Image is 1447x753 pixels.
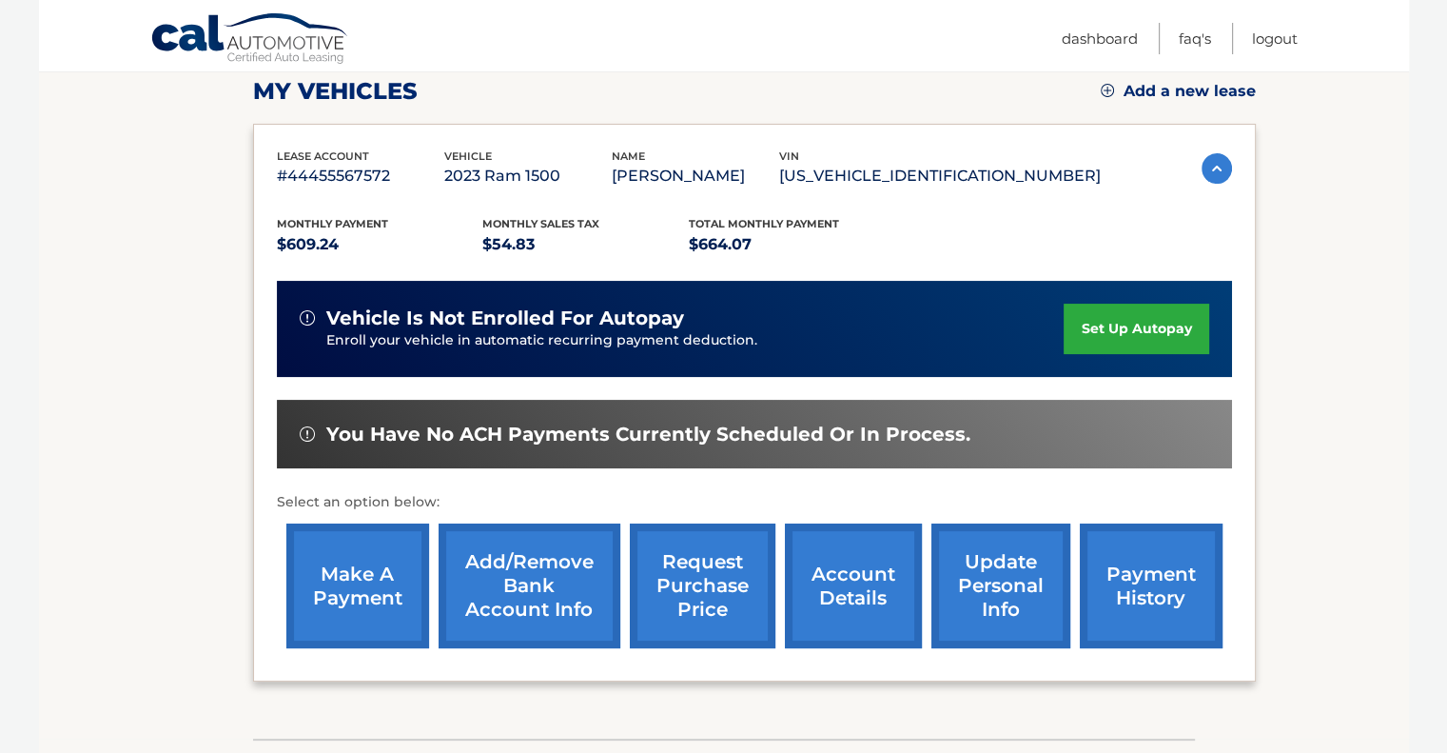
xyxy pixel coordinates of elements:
[286,524,429,648] a: make a payment
[931,524,1070,648] a: update personal info
[630,524,775,648] a: request purchase price
[253,77,418,106] h2: my vehicles
[1080,524,1222,648] a: payment history
[1202,153,1232,184] img: accordion-active.svg
[444,149,492,163] span: vehicle
[277,149,369,163] span: lease account
[1101,82,1256,101] a: Add a new lease
[612,149,645,163] span: name
[300,310,315,326] img: alert-white.svg
[277,491,1232,514] p: Select an option below:
[612,163,779,189] p: [PERSON_NAME]
[689,217,839,230] span: Total Monthly Payment
[1179,23,1211,54] a: FAQ's
[1252,23,1298,54] a: Logout
[277,217,388,230] span: Monthly Payment
[689,231,895,258] p: $664.07
[482,231,689,258] p: $54.83
[779,163,1101,189] p: [US_VEHICLE_IDENTIFICATION_NUMBER]
[300,426,315,442] img: alert-white.svg
[326,307,684,330] span: vehicle is not enrolled for autopay
[326,423,970,446] span: You have no ACH payments currently scheduled or in process.
[1101,84,1114,97] img: add.svg
[1064,304,1208,354] a: set up autopay
[785,524,922,648] a: account details
[277,163,444,189] p: #44455567572
[482,217,599,230] span: Monthly sales Tax
[1062,23,1138,54] a: Dashboard
[326,330,1065,351] p: Enroll your vehicle in automatic recurring payment deduction.
[277,231,483,258] p: $609.24
[439,524,620,648] a: Add/Remove bank account info
[444,163,612,189] p: 2023 Ram 1500
[150,12,350,68] a: Cal Automotive
[779,149,799,163] span: vin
